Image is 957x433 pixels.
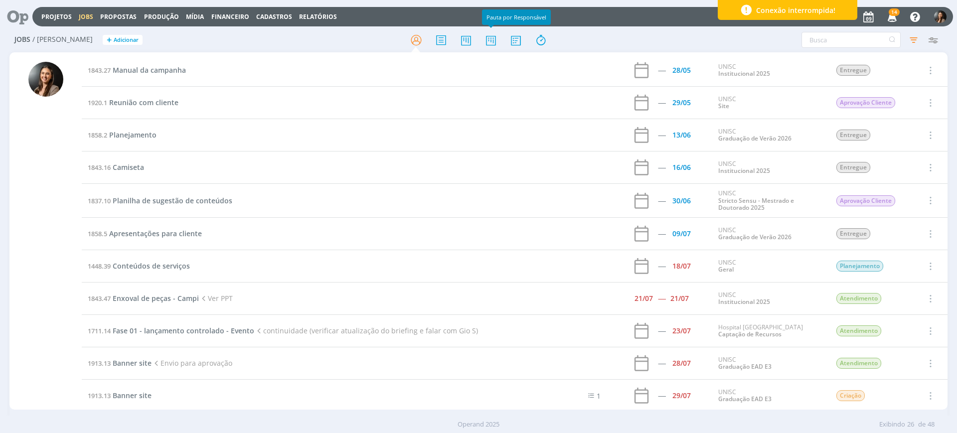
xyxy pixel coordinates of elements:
span: Entregue [836,162,870,173]
div: UNISC [718,160,821,175]
div: UNISC [718,190,821,211]
a: 1858.5Apresentações para cliente [88,229,202,238]
a: 1843.27Manual da campanha [88,65,186,75]
span: 1711.14 [88,326,111,335]
div: ----- [658,263,665,270]
button: Relatórios [296,13,340,21]
span: Atendimento [836,293,881,304]
span: Entregue [836,65,870,76]
div: 28/07 [672,360,691,367]
span: Conteúdos de serviços [113,261,190,271]
a: 1448.39Conteúdos de serviços [88,261,190,271]
a: Graduação EAD E3 [718,395,772,403]
a: Jobs [79,12,93,21]
a: 1920.1Reunião com cliente [88,98,178,107]
a: Projetos [41,12,72,21]
span: 1 [597,391,601,401]
div: UNISC [718,356,821,371]
span: Conexão interrompida! [756,5,835,15]
span: 1448.39 [88,262,111,271]
button: Cadastros [253,13,295,21]
span: 1843.47 [88,294,111,303]
span: 1843.27 [88,66,111,75]
span: Cadastros [256,12,292,21]
a: 1843.47Enxoval de peças - Campi [88,293,199,303]
div: 28/05 [672,67,691,74]
span: 14 [889,8,900,16]
span: 1858.5 [88,229,107,238]
span: Aprovação Cliente [836,97,895,108]
a: 1711.14Fase 01 - lançamento controlado - Evento [88,326,254,335]
button: Propostas [97,13,140,21]
a: Mídia [186,12,204,21]
div: 23/07 [672,327,691,334]
span: + [107,35,112,45]
a: Institucional 2025 [718,69,770,78]
div: ----- [658,197,665,204]
div: UNISC [718,96,821,110]
span: 1913.13 [88,391,111,400]
a: Financeiro [211,12,249,21]
button: Produção [141,13,182,21]
span: Exibindo [879,420,905,430]
span: ----- [658,293,665,303]
input: Busca [801,32,901,48]
span: / [PERSON_NAME] [32,35,93,44]
span: Aprovação Cliente [836,195,895,206]
span: Propostas [100,12,137,21]
span: Entregue [836,130,870,141]
a: Site [718,102,729,110]
div: UNISC [718,63,821,78]
a: 1843.16Camiseta [88,162,144,172]
a: 1913.13Banner site [88,358,152,368]
span: 26 [907,420,914,430]
a: Graduação de Verão 2026 [718,134,792,143]
button: +Adicionar [103,35,143,45]
span: continuidade (verificar atualização do briefing e falar com Gio S) [254,326,478,335]
div: ----- [658,99,665,106]
a: Produção [144,12,179,21]
a: Institucional 2025 [718,166,770,175]
button: Jobs [76,13,96,21]
span: Banner site [113,358,152,368]
div: UNISC [718,389,821,403]
span: Banner site [113,391,152,400]
a: Captação de Recursos [718,330,782,338]
a: 1913.13Banner site [88,391,152,400]
span: Envio para aprovação [152,358,232,368]
div: 16/06 [672,164,691,171]
span: Ver PPT [199,293,233,303]
span: 48 [928,420,935,430]
span: 1920.1 [88,98,107,107]
a: Stricto Sensu - Mestrado e Doutorado 2025 [718,196,794,212]
button: Mídia [183,13,207,21]
div: UNISC [718,291,821,306]
button: Projetos [38,13,75,21]
img: B [28,62,63,97]
span: de [918,420,926,430]
span: Planilha de sugestão de conteúdos [113,196,232,205]
button: Financeiro [208,13,252,21]
div: 29/05 [672,99,691,106]
div: ----- [658,132,665,139]
a: Relatórios [299,12,337,21]
div: UNISC [718,128,821,143]
span: Planejamento [109,130,157,140]
div: 09/07 [672,230,691,237]
div: 21/07 [670,295,689,302]
span: Adicionar [114,37,139,43]
span: 1858.2 [88,131,107,140]
div: 30/06 [672,197,691,204]
span: Apresentações para cliente [109,229,202,238]
span: Reunião com cliente [109,98,178,107]
div: ----- [658,360,665,367]
div: Pauta por Responsável [482,9,551,25]
button: 14 [881,8,902,26]
a: Graduação de Verão 2026 [718,233,792,241]
a: 1837.10Planilha de sugestão de conteúdos [88,196,232,205]
div: 21/07 [635,295,653,302]
div: ----- [658,230,665,237]
div: UNISC [718,227,821,241]
span: 1913.13 [88,359,111,368]
div: ----- [658,327,665,334]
